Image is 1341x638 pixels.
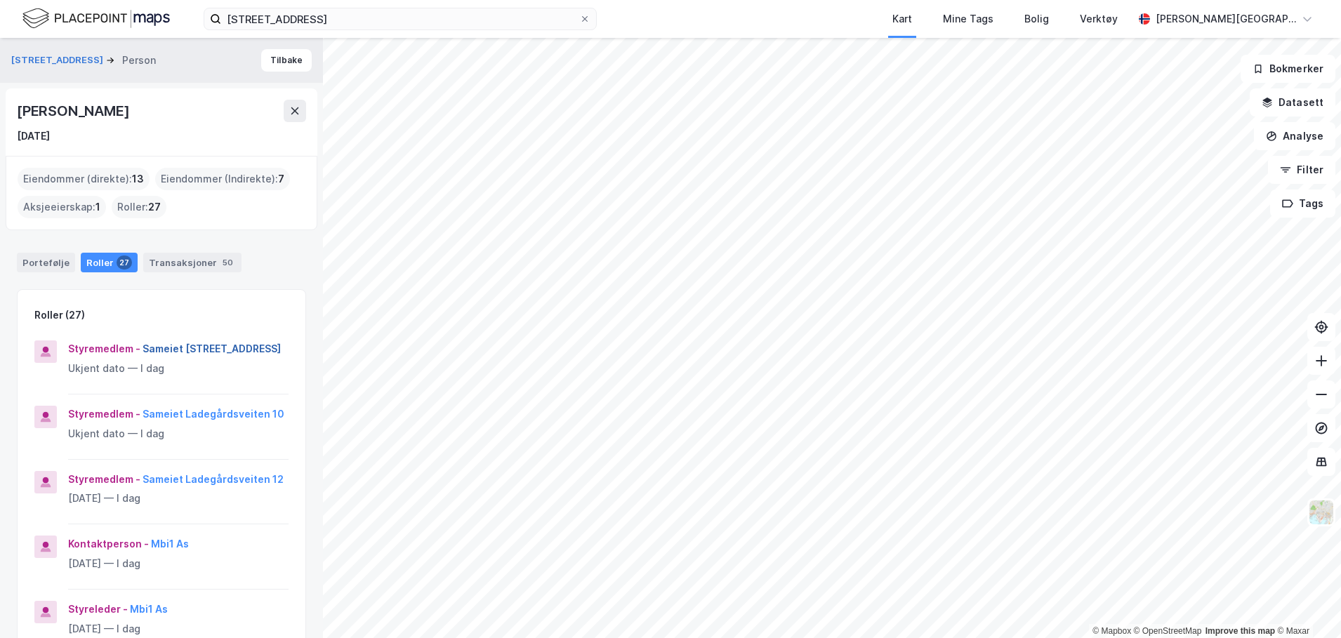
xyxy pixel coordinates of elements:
button: Filter [1268,156,1335,184]
button: Bokmerker [1241,55,1335,83]
a: Mapbox [1092,626,1131,636]
span: 1 [95,199,100,215]
div: Roller : [112,196,166,218]
img: logo.f888ab2527a4732fd821a326f86c7f29.svg [22,6,170,31]
div: [PERSON_NAME][GEOGRAPHIC_DATA] [1156,11,1296,27]
div: Kontrollprogram for chat [1271,571,1341,638]
img: Z [1308,499,1335,526]
div: [PERSON_NAME] [17,100,132,122]
div: Eiendommer (Indirekte) : [155,168,290,190]
input: Søk på adresse, matrikkel, gårdeiere, leietakere eller personer [221,8,579,29]
div: 50 [220,255,236,270]
div: Roller [81,253,138,272]
div: Roller (27) [34,307,85,324]
div: Eiendommer (direkte) : [18,168,150,190]
span: 27 [148,199,161,215]
button: Tags [1270,190,1335,218]
div: Person [122,52,156,69]
div: Bolig [1024,11,1049,27]
div: Mine Tags [943,11,993,27]
div: 27 [117,255,132,270]
span: 13 [132,171,144,187]
button: Tilbake [261,49,312,72]
div: [DATE] — I dag [68,490,289,507]
div: Ukjent dato — I dag [68,360,289,377]
a: OpenStreetMap [1134,626,1202,636]
div: [DATE] — I dag [68,555,289,572]
div: Portefølje [17,253,75,272]
div: Transaksjoner [143,253,242,272]
iframe: Chat Widget [1271,571,1341,638]
button: Datasett [1250,88,1335,117]
a: Improve this map [1205,626,1275,636]
div: Verktøy [1080,11,1118,27]
div: Kart [892,11,912,27]
button: [STREET_ADDRESS] [11,53,106,67]
button: Analyse [1254,122,1335,150]
div: [DATE] [17,128,50,145]
span: 7 [278,171,284,187]
div: Aksjeeierskap : [18,196,106,218]
div: Ukjent dato — I dag [68,425,289,442]
div: [DATE] — I dag [68,620,289,637]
